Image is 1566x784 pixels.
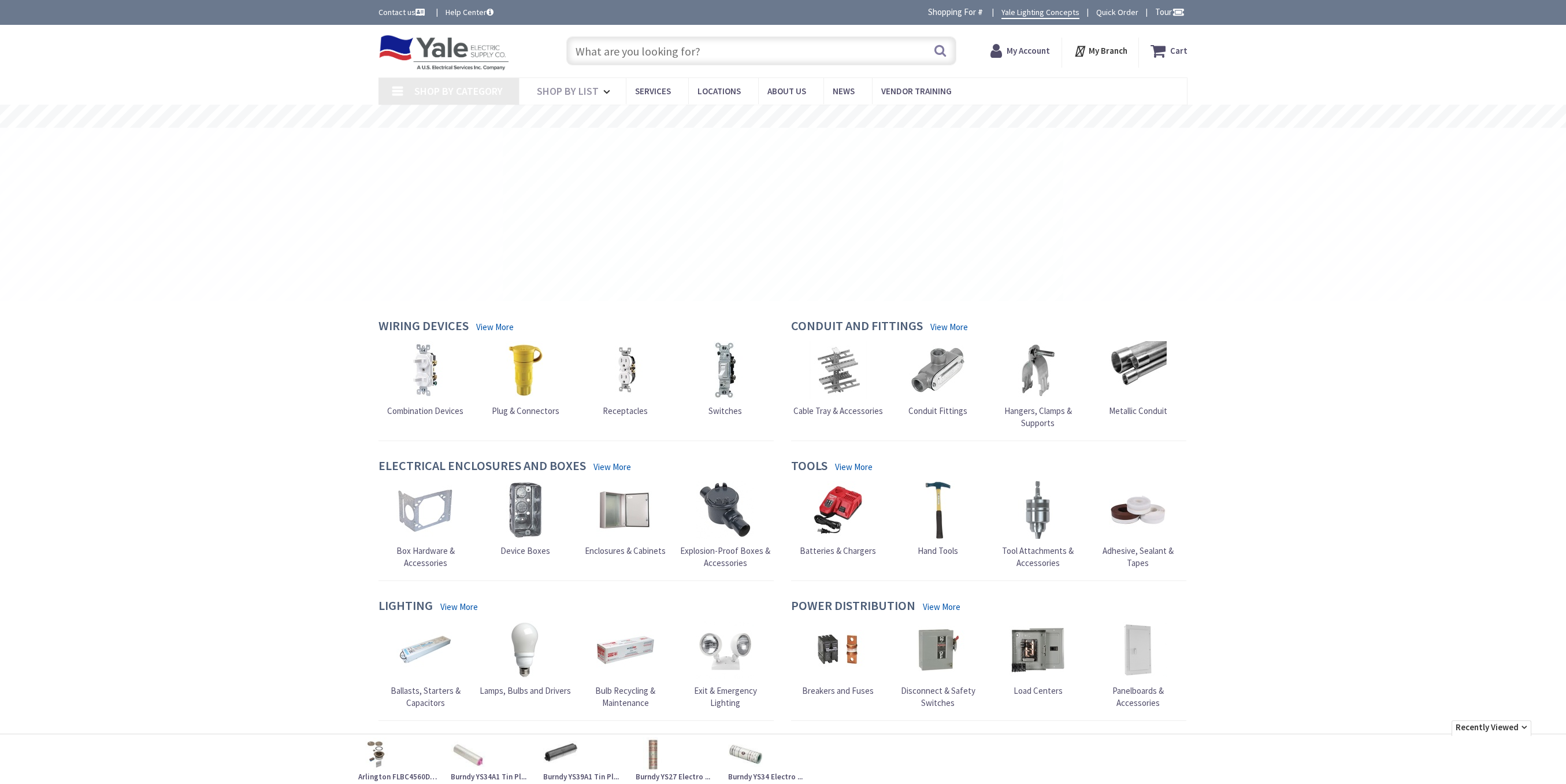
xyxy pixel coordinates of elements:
[603,405,648,416] span: Receptacles
[1090,621,1185,709] a: Panelboards & Accessories Panelboards & Accessories
[890,621,985,709] a: Disconnect & Safety Switches Disconnect & Safety Switches
[1009,341,1067,399] img: Hangers, Clamps & Supports
[378,6,427,18] a: Contact us
[909,481,967,557] a: Hand Tools Hand Tools
[728,737,763,772] img: Burndy YS34 Electro Tin Plated Copper YS Series Compression Splice 500-KCMIL Hylink™
[1074,40,1127,61] div: My Branch
[1004,405,1072,428] span: Hangers, Clamps & Supports
[1090,481,1185,569] a: Adhesive, Sealant & Tapes Adhesive, Sealant & Tapes
[833,86,855,97] span: News
[358,737,439,783] a: Arlington FLBC4560DB...
[476,321,514,333] a: View More
[909,341,967,399] img: Conduit Fittings
[496,481,554,539] img: Device Boxes
[585,481,666,557] a: Enclosures & Cabinets Enclosures & Cabinets
[596,481,654,539] img: Enclosures & Cabinets
[791,458,827,475] h4: Tools
[378,458,586,475] h4: Electrical Enclosures and Boxes
[578,621,673,709] a: Bulb Recycling & Maintenance Bulb Recycling & Maintenance
[1155,6,1185,17] span: Tour
[678,481,773,569] a: Explosion-Proof Boxes & Accessories Explosion-Proof Boxes & Accessories
[1452,720,1531,735] span: Recently Viewed
[909,621,967,679] img: Disconnect & Safety Switches
[809,481,867,539] img: Batteries & Chargers
[918,545,958,556] span: Hand Tools
[1089,45,1127,56] strong: My Branch
[391,685,461,708] span: Ballasts, Starters & Capacitors
[696,341,754,417] a: Switches Switches
[696,481,754,539] img: Explosion-Proof Boxes & Accessories
[635,86,671,97] span: Services
[791,319,923,335] h4: Conduit and Fittings
[378,481,473,569] a: Box Hardware & Accessories Box Hardware & Accessories
[585,545,666,556] span: Enclosures & Cabinets
[492,341,559,417] a: Plug & Connectors Plug & Connectors
[378,621,473,709] a: Ballasts, Starters & Capacitors Ballasts, Starters & Capacitors
[636,737,717,783] a: Burndy YS27 Electro ...
[396,481,454,539] img: Box Hardware & Accessories
[596,341,654,399] img: Receptacles
[901,685,975,708] span: Disconnect & Safety Switches
[492,405,559,416] span: Plug & Connectors
[378,319,469,335] h4: Wiring Devices
[990,481,1085,569] a: Tool Attachments & Accessories Tool Attachments & Accessories
[1009,481,1067,539] img: Tool Attachments & Accessories
[566,36,956,65] input: What are you looking for?
[708,405,742,416] span: Switches
[800,545,876,556] span: Batteries & Chargers
[396,621,454,679] img: Ballasts, Starters & Capacitors
[1007,45,1050,56] strong: My Account
[1002,545,1074,568] span: Tool Attachments & Accessories
[387,341,463,417] a: Combination Devices Combination Devices
[1001,6,1079,19] a: Yale Lighting Concepts
[728,737,809,783] a: Burndy YS34 Electro ...
[636,737,670,772] img: Burndy YS27 Electro Tin Plated Copper YS Series Compression Splice 3/0-AWG Hylink™
[496,621,554,679] img: Lamps, Bulbs and Drivers
[696,621,754,679] img: Exit & Emergency Lighting
[1103,545,1174,568] span: Adhesive, Sealant & Tapes
[767,86,806,97] span: About Us
[802,685,874,696] span: Breakers and Fuses
[1170,40,1188,61] strong: Cart
[696,341,754,399] img: Switches
[694,685,757,708] span: Exit & Emergency Lighting
[978,6,983,17] strong: #
[1109,405,1167,416] span: Metallic Conduit
[881,86,952,97] span: Vendor Training
[809,621,867,679] img: Breakers and Fuses
[1109,341,1167,417] a: Metallic Conduit Metallic Conduit
[543,772,624,783] strong: Burndy YS39A1 Tin Pl...
[378,35,509,71] img: Yale Electric Supply Co.
[1151,40,1188,61] a: Cart
[990,341,1085,430] a: Hangers, Clamps & Supports Hangers, Clamps & Supports
[1009,621,1067,697] a: Load Centers Load Centers
[909,481,967,539] img: Hand Tools
[396,545,455,568] span: Box Hardware & Accessories
[358,772,439,783] strong: Arlington FLBC4560DB...
[451,737,532,783] a: Burndy YS34A1 Tin Pl...
[791,598,915,615] h4: Power Distribution
[387,405,463,416] span: Combination Devices
[908,341,967,417] a: Conduit Fittings Conduit Fittings
[451,737,485,772] img: Burndy YS34A1 Tin Plated Aluminum YS-A Series Uninsulated Compression Butt Splice 500-KCMIL Hylink™
[793,341,883,417] a: Cable Tray & Accessories Cable Tray & Accessories
[440,601,478,613] a: View More
[908,405,967,416] span: Conduit Fittings
[928,6,976,17] span: Shopping For
[1109,481,1167,539] img: Adhesive, Sealant & Tapes
[680,545,770,568] span: Explosion-Proof Boxes & Accessories
[728,772,809,783] strong: Burndy YS34 Electro ...
[496,481,554,557] a: Device Boxes Device Boxes
[378,598,433,615] h4: Lighting
[1112,685,1164,708] span: Panelboards & Accessories
[596,341,654,417] a: Receptacles Receptacles
[800,481,876,557] a: Batteries & Chargers Batteries & Chargers
[537,84,599,98] span: Shop By List
[500,545,550,556] span: Device Boxes
[414,84,503,98] span: Shop By Category
[802,621,874,697] a: Breakers and Fuses Breakers and Fuses
[1109,341,1167,399] img: Metallic Conduit
[543,737,624,783] a: Burndy YS39A1 Tin Pl...
[446,6,493,18] a: Help Center
[358,737,393,772] img: Arlington FLBC4560DBR Heavy-Duty Plastic Recessed Cover Kit Dark Brown In-Box™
